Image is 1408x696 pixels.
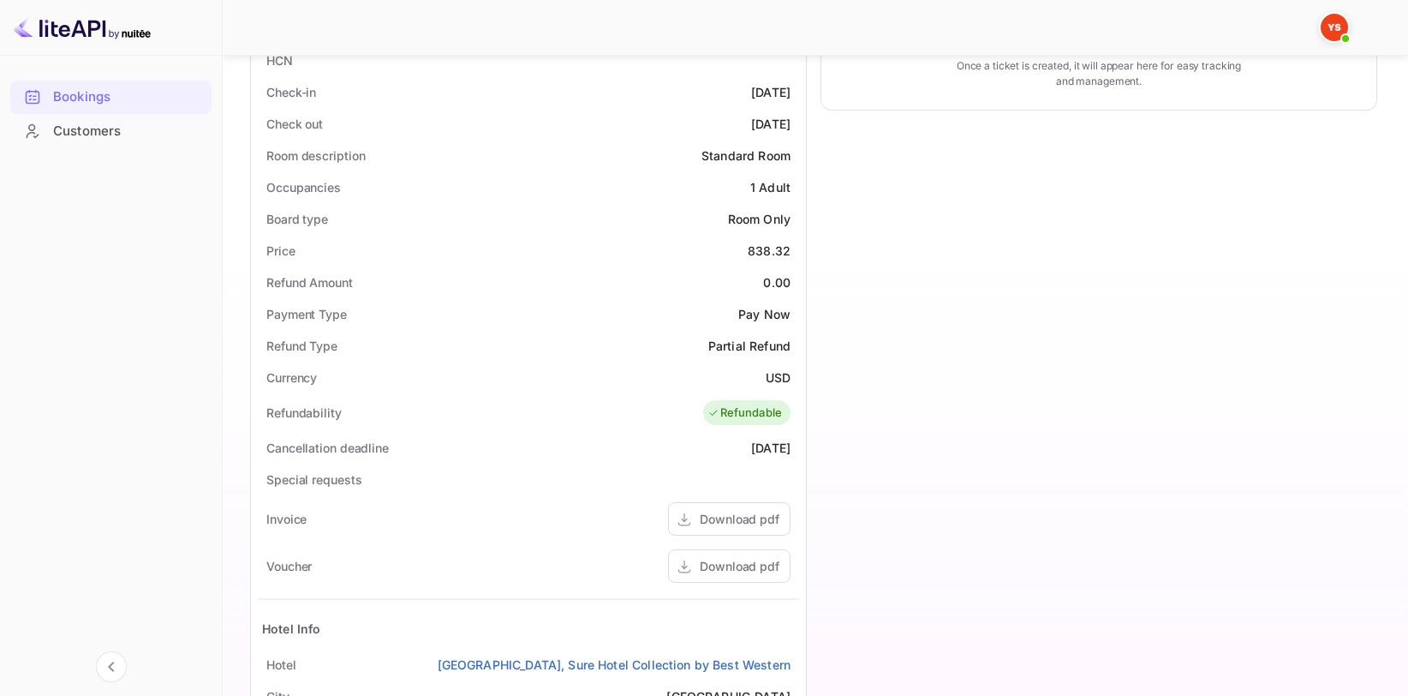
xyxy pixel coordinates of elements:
[262,620,321,638] div: Hotel Info
[96,651,127,682] button: Collapse navigation
[751,439,791,457] div: [DATE]
[266,471,361,489] div: Special requests
[266,51,293,69] div: HCN
[950,58,1248,89] p: Once a ticket is created, it will appear here for easy tracking and management.
[266,305,347,323] div: Payment Type
[266,557,312,575] div: Voucher
[53,122,203,141] div: Customers
[266,83,316,101] div: Check-in
[708,337,791,355] div: Partial Refund
[266,510,307,528] div: Invoice
[266,242,295,260] div: Price
[1321,14,1348,41] img: Yandex Support
[266,369,317,387] div: Currency
[748,242,791,260] div: 838.32
[766,369,791,387] div: USD
[700,557,779,575] div: Download pdf
[10,115,212,147] a: Customers
[266,178,341,196] div: Occupancies
[700,510,779,528] div: Download pdf
[10,81,212,114] div: Bookings
[14,14,151,41] img: LiteAPI logo
[266,115,323,133] div: Check out
[10,81,212,112] a: Bookings
[738,305,791,323] div: Pay Now
[438,656,791,674] a: [GEOGRAPHIC_DATA], Sure Hotel Collection by Best Western
[266,656,296,674] div: Hotel
[266,404,342,422] div: Refundability
[728,210,791,228] div: Room Only
[266,273,353,291] div: Refund Amount
[751,115,791,133] div: [DATE]
[266,439,389,457] div: Cancellation deadline
[750,178,791,196] div: 1 Adult
[266,210,328,228] div: Board type
[751,83,791,101] div: [DATE]
[763,273,791,291] div: 0.00
[266,147,365,165] div: Room description
[10,115,212,148] div: Customers
[707,405,783,422] div: Refundable
[53,87,203,107] div: Bookings
[266,337,337,355] div: Refund Type
[701,147,791,165] div: Standard Room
